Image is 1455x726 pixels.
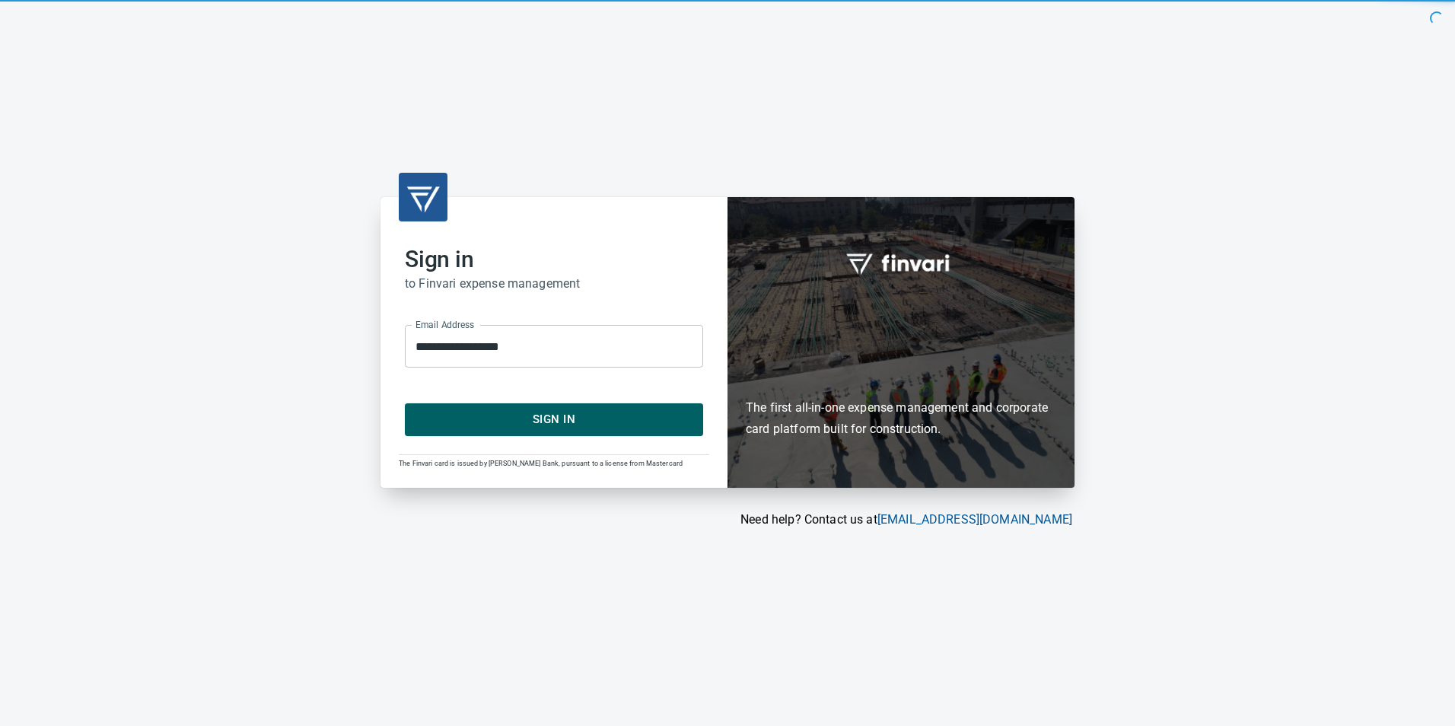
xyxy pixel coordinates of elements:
button: Sign In [405,403,703,435]
h6: The first all-in-one expense management and corporate card platform built for construction. [746,309,1056,440]
h2: Sign in [405,246,703,273]
img: transparent_logo.png [405,179,441,215]
span: The Finvari card is issued by [PERSON_NAME] Bank, pursuant to a license from Mastercard [399,460,683,467]
a: [EMAIL_ADDRESS][DOMAIN_NAME] [877,512,1072,527]
h6: to Finvari expense management [405,273,703,295]
div: Finvari [727,197,1075,487]
span: Sign In [422,409,686,429]
img: fullword_logo_white.png [844,245,958,280]
p: Need help? Contact us at [380,511,1072,529]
